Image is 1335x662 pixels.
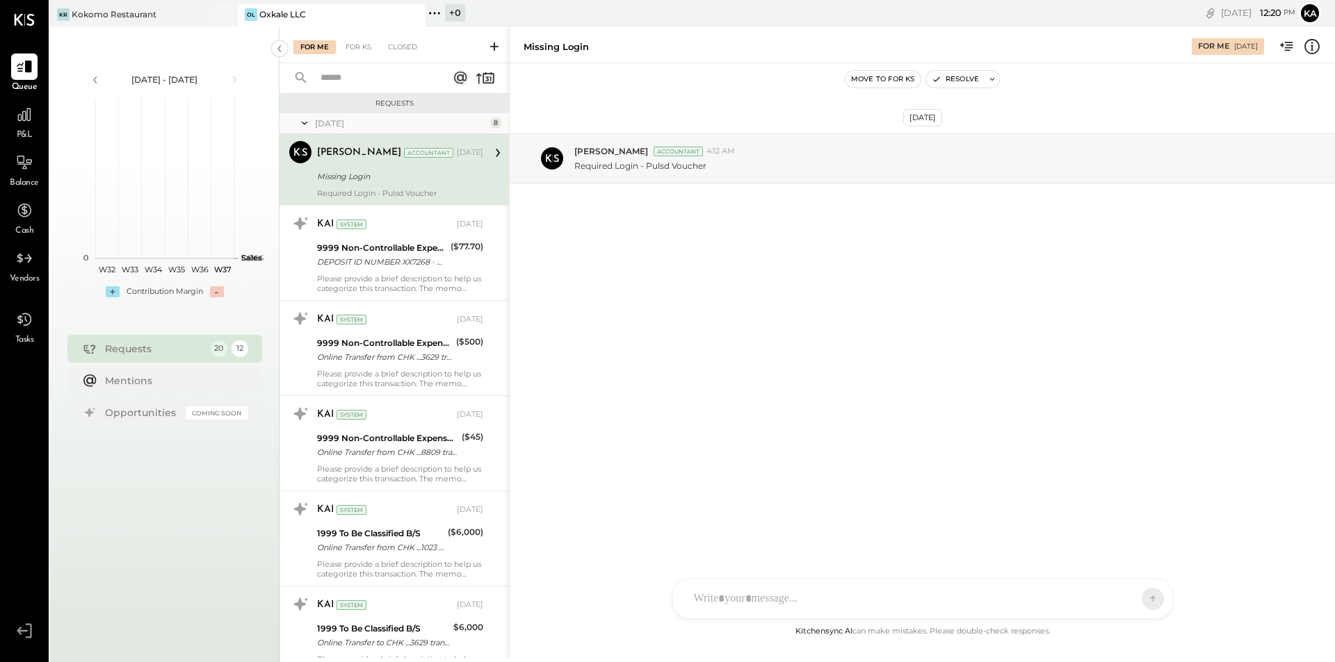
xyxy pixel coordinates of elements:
div: [PERSON_NAME] [317,146,401,160]
div: Missing Login [317,169,479,183]
div: ($500) [456,335,483,349]
p: Required Login - Pulsd Voucher [574,160,706,172]
div: copy link [1204,6,1217,20]
div: KR [57,8,70,21]
div: 20 [211,340,227,357]
div: [DATE] [457,147,483,158]
div: [DATE] [315,117,487,129]
div: Contribution Margin [127,286,203,297]
text: W34 [144,265,162,274]
div: ($77.70) [451,240,483,254]
div: ($45) [462,430,483,444]
div: [DATE] [457,504,483,515]
div: Please provide a brief description to help us categorize this transaction. The memo might be help... [317,274,483,293]
div: [DATE] [457,314,483,325]
span: Queue [12,81,38,94]
div: For KS [339,40,378,54]
div: OL [245,8,257,21]
div: [DATE] - [DATE] [106,74,224,85]
div: + 0 [445,4,465,22]
div: [DATE] [903,109,942,126]
div: System [337,600,366,610]
div: + [106,286,120,297]
text: W36 [191,265,208,274]
div: For Me [1198,41,1229,52]
div: Please provide a brief description to help us categorize this transaction. The memo might be help... [317,464,483,483]
div: 1999 To Be Classified B/S [317,527,444,540]
span: Cash [15,225,33,238]
button: ka [1299,2,1321,24]
div: 9999 Non-Controllable Expenses:Other Income and Expenses:To Be Classified P&L [317,336,452,350]
div: For Me [293,40,336,54]
div: Missing Login [524,40,589,53]
a: Vendors [1,245,48,286]
text: W33 [122,265,138,274]
div: KAI [317,503,334,517]
div: Accountant [404,148,453,158]
div: Online Transfer from CHK ...3629 transaction#: XXXXXXX9663 [317,350,452,364]
div: KAI [317,313,334,326]
div: KAI [317,217,334,231]
div: Please provide a brief description to help us categorize this transaction. The memo might be help... [317,559,483,579]
span: Balance [10,177,39,190]
div: $6,000 [453,620,483,634]
div: KAI [317,598,334,612]
div: System [337,505,366,515]
span: P&L [17,129,33,142]
div: [DATE] [457,599,483,611]
div: [DATE] [1234,42,1258,51]
span: 4:12 AM [706,146,735,157]
div: Online Transfer from CHK ...8809 transaction#: XXXXXXX5479 [317,445,458,459]
text: W35 [168,265,184,274]
div: [DATE] [457,219,483,230]
div: [DATE] [1221,6,1295,19]
div: Online Transfer to CHK ...3629 transaction#: XXXXXXX8082 06/23 [317,636,449,649]
div: 9999 Non-Controllable Expenses:Other Income and Expenses:To Be Classified P&L [317,241,446,255]
div: System [337,315,366,324]
div: 9999 Non-Controllable Expenses:Other Income and Expenses:To Be Classified P&L [317,431,458,445]
a: Cash [1,197,48,238]
div: System [337,410,366,420]
div: Accountant [654,147,703,156]
text: W37 [213,265,231,274]
div: Mentions [105,374,241,388]
div: Please provide a brief description to help us categorize this transaction. The memo might be help... [317,369,483,388]
button: Move to for ks [845,71,921,88]
div: 8 [490,117,501,129]
div: Required Login - Pulsd Voucher [317,188,483,198]
div: Online Transfer from CHK ...1023 transaction#: XXXXXXX4564 [317,540,444,554]
span: [PERSON_NAME] [574,145,648,157]
div: DEPOSIT ID NUMBER XX7268 - Payout Period : Q4,2024 [317,255,446,269]
span: Tasks [15,334,34,347]
a: P&L [1,101,48,142]
text: 0 [83,253,88,263]
text: W32 [98,265,115,274]
div: 12 [232,340,248,357]
div: KAI [317,408,334,422]
div: ($6,000) [448,525,483,539]
div: Coming Soon [186,406,248,420]
div: Requests [105,342,204,356]
div: Kokomo Restaurant [72,8,156,20]
div: Oxkale LLC [259,8,306,20]
div: 1999 To Be Classified B/S [317,622,449,636]
div: System [337,220,366,229]
div: Opportunities [105,406,179,420]
a: Balance [1,149,48,190]
div: [DATE] [457,409,483,420]
div: - [210,286,224,297]
div: Requests [286,99,502,108]
div: Closed [381,40,424,54]
span: Vendors [10,273,40,286]
button: Resolve [926,71,985,88]
a: Tasks [1,306,48,347]
text: Sales [241,253,262,263]
a: Queue [1,53,48,94]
